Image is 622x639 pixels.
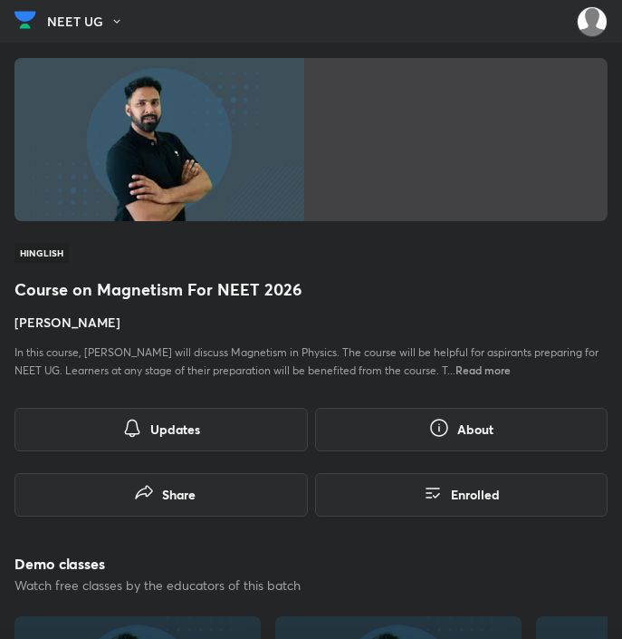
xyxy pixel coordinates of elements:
h5: Demo classes [14,553,608,575]
button: Enrolled [315,473,608,517]
span: Hinglish [14,243,69,263]
button: Share [14,473,308,517]
span: In this course, [PERSON_NAME] will discuss Magnetism in Physics. The course will be helpful for a... [14,345,598,377]
h1: Course on Magnetism For NEET 2026 [14,277,608,302]
span: Read more [455,363,511,377]
p: Watch free classes by the educators of this batch [14,576,608,595]
img: Thumbnail [14,58,304,221]
button: NEET UG [47,8,134,35]
button: About [315,408,608,451]
img: Amisha Rani [577,6,608,37]
h4: [PERSON_NAME] [14,313,608,332]
button: Updates [14,408,308,451]
a: Company Logo [14,6,36,38]
img: Company Logo [14,6,36,34]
